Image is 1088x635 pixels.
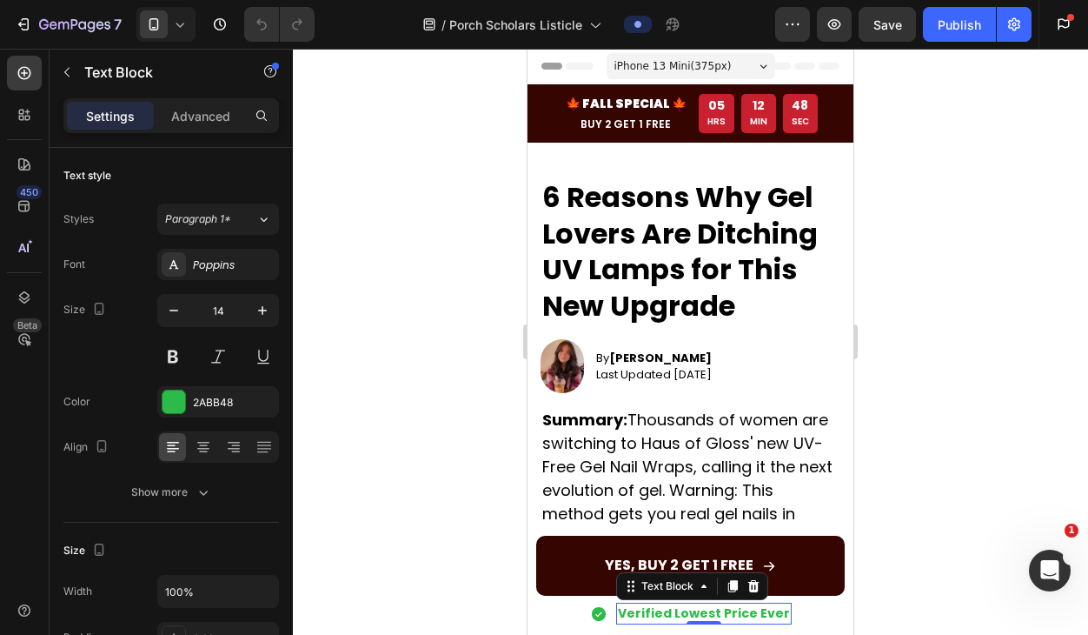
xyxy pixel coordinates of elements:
div: Poppins [193,257,275,273]
div: Font [63,257,85,272]
iframe: Intercom live chat [1029,550,1071,592]
div: Text style [63,168,111,184]
p: Settings [86,107,135,125]
p: Text Block [84,62,232,83]
span: Paragraph 1* [165,211,231,227]
div: 2ABB48 [193,395,275,411]
span: Save [873,17,902,32]
div: Beta [13,318,42,332]
div: Align [63,436,112,459]
div: Styles [63,211,94,227]
div: Size [63,539,109,563]
div: 450 [17,185,42,199]
div: Color [63,394,90,410]
p: Advanced [171,107,230,125]
button: 7 [7,7,129,42]
div: Publish [938,16,981,34]
span: Porch Scholars Listicle [449,16,582,34]
span: / [441,16,446,34]
span: 1 [1065,524,1078,538]
button: Paragraph 1* [157,204,279,235]
p: 7 [114,14,122,35]
button: Publish [923,7,996,42]
div: Size [63,298,109,322]
button: Show more [63,477,279,508]
input: Auto [158,576,278,607]
div: Width [63,584,92,599]
div: Undo/Redo [244,7,315,42]
button: Save [859,7,916,42]
iframe: Design area [527,49,853,635]
div: Show more [131,484,212,501]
